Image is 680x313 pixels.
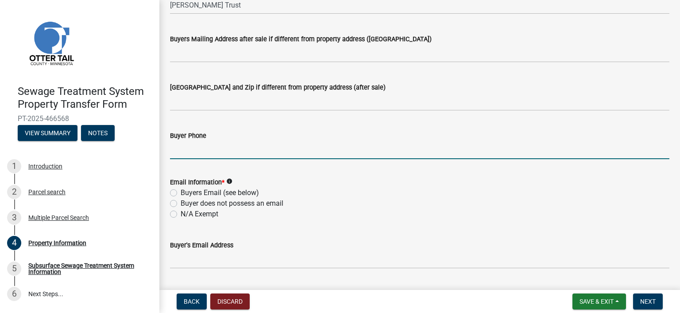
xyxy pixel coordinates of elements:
span: PT-2025-466568 [18,114,142,123]
label: Buyer does not possess an email [181,198,283,209]
div: Parcel search [28,189,66,195]
div: Multiple Parcel Search [28,215,89,221]
wm-modal-confirm: Notes [81,130,115,137]
button: Notes [81,125,115,141]
h4: Sewage Treatment System Property Transfer Form [18,85,152,111]
div: 2 [7,185,21,199]
label: Buyer's Email Address [170,243,233,249]
button: Discard [210,293,250,309]
img: Otter Tail County, Minnesota [18,9,84,76]
div: Subsurface Sewage Treatment System Information [28,262,145,275]
label: Email Information [170,180,224,186]
label: N/A Exempt [181,209,218,219]
div: 4 [7,236,21,250]
button: Next [633,293,663,309]
wm-modal-confirm: Summary [18,130,77,137]
div: 3 [7,211,21,225]
label: Buyers Mailing Address after sale if different from property address ([GEOGRAPHIC_DATA]) [170,36,432,43]
div: Introduction [28,163,62,169]
div: 6 [7,287,21,301]
button: View Summary [18,125,77,141]
div: Property Information [28,240,86,246]
div: 1 [7,159,21,173]
span: Next [640,298,656,305]
label: Buyer Phone [170,133,206,139]
label: [GEOGRAPHIC_DATA] and Zip if different from property address (after sale) [170,85,386,91]
button: Save & Exit [572,293,626,309]
button: Back [177,293,207,309]
label: Buyers Email (see below) [181,188,259,198]
span: Save & Exit [580,298,614,305]
div: 5 [7,262,21,276]
i: info [226,178,232,184]
span: Back [184,298,200,305]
